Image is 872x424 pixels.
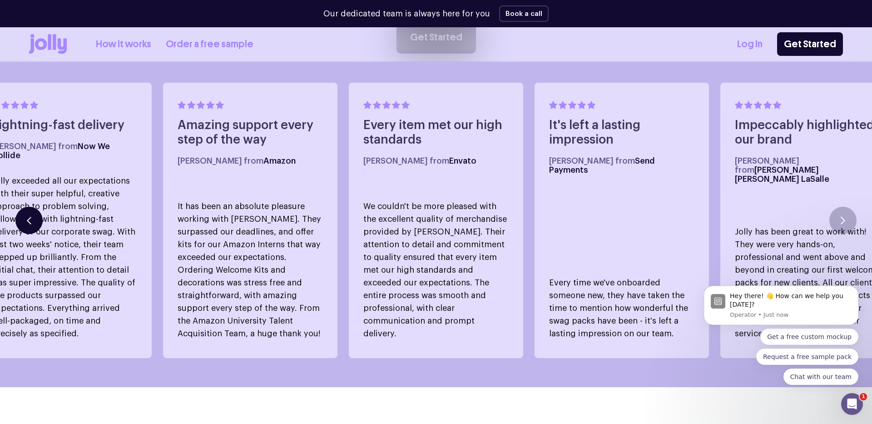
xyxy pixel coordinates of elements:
h5: [PERSON_NAME] from [549,156,694,175]
iframe: Intercom notifications message [690,273,872,399]
span: [PERSON_NAME] [PERSON_NAME] LaSalle [735,166,829,183]
a: Get Started [777,32,843,56]
h5: [PERSON_NAME] from [363,156,509,165]
h4: Every item met our high standards [363,118,509,147]
a: Log In [737,37,763,52]
button: Book a call [499,5,549,22]
p: Every time we've onboarded someone new, they have taken the time to mention how wonderful the swa... [549,276,694,340]
h5: [PERSON_NAME] from [178,156,323,165]
span: 1 [860,393,867,400]
h4: Amazing support every step of the way [178,118,323,147]
span: Envato [449,157,476,165]
p: It has been an absolute pleasure working with [PERSON_NAME]. They surpassed our deadlines, and of... [178,200,323,340]
span: Amazon [263,157,296,165]
p: We couldn't be more pleased with the excellent quality of merchandise provided by [PERSON_NAME]. ... [363,200,509,340]
span: Send Payments [549,157,655,174]
iframe: Intercom live chat [841,393,863,415]
a: How it works [96,37,151,52]
h4: It's left a lasting impression [549,118,694,147]
p: Our dedicated team is always here for you [323,8,490,20]
a: Order a free sample [166,37,253,52]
